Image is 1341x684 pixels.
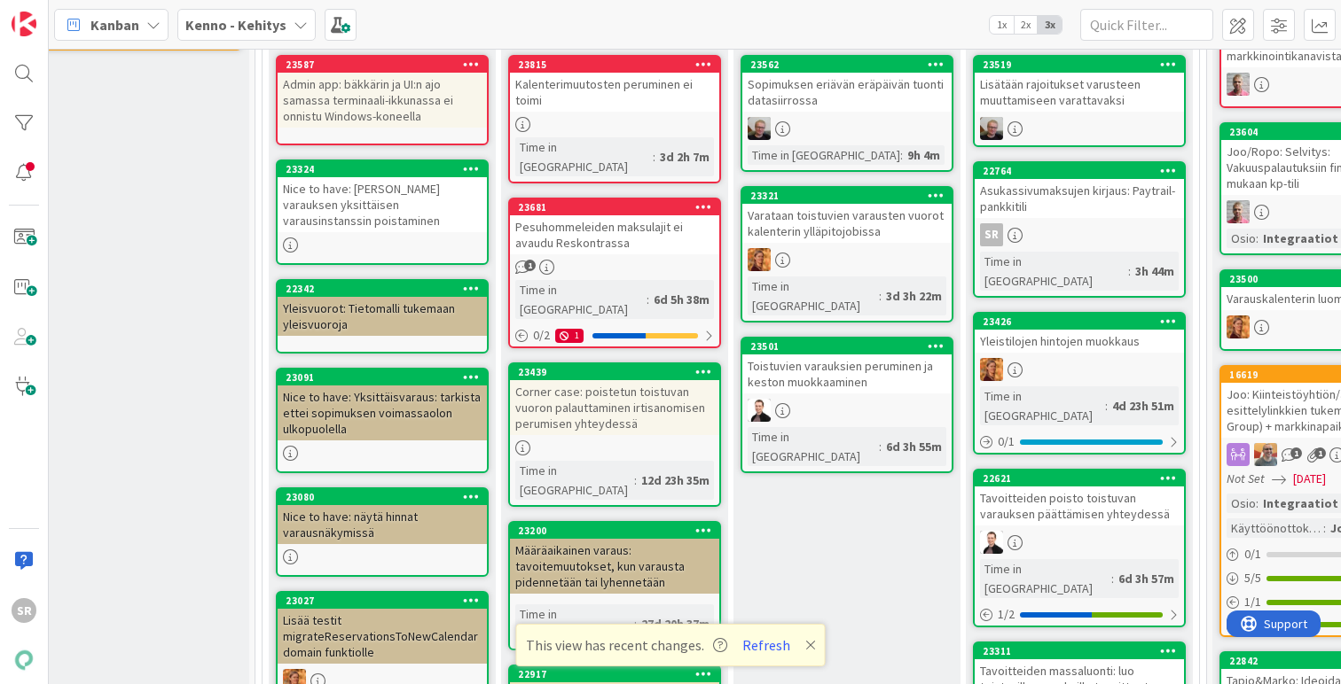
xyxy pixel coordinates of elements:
[12,598,36,623] div: SR
[975,470,1184,525] div: 22621Tavoitteiden poisto toistuvan varauksen päättämisen yhteydessä
[1227,229,1256,248] div: Osio
[983,58,1184,71] div: 23519
[1105,396,1108,416] span: :
[998,605,1015,624] span: 1 / 2
[1256,494,1259,513] span: :
[510,57,719,73] div: 23815
[634,470,637,490] span: :
[1227,470,1265,486] i: Not Set
[510,380,719,435] div: Corner case: poistetun toistuvan vuoron palauttaminen irtisanomisen perumisen yhteydessä
[975,314,1184,353] div: 23426Yleistilojen hintojen muokkaus
[748,276,879,315] div: Time in [GEOGRAPHIC_DATA]
[278,177,487,232] div: Nice to have: [PERSON_NAME] varauksen yksittäisen varausinstanssin poistaminen
[980,559,1111,598] div: Time in [GEOGRAPHIC_DATA]
[1227,73,1250,96] img: HJ
[278,609,487,664] div: Lisää testit migrateReservationsToNewCalendar domain funktiolle
[980,223,1003,246] div: SR
[975,163,1184,179] div: 22764
[1323,518,1326,538] span: :
[286,58,487,71] div: 23587
[980,531,1003,554] img: VP
[510,57,719,112] div: 23815Kalenterimuutosten peruminen ei toimi
[1128,261,1131,281] span: :
[975,73,1184,112] div: Lisätään rajoitukset varusteen muuttamiseen varattavaksi
[975,223,1184,246] div: SR
[975,179,1184,218] div: Asukassivumaksujen kirjaus: Paytrail-pankkitili
[515,604,634,643] div: Time in [GEOGRAPHIC_DATA]
[278,593,487,609] div: 23027
[748,145,900,165] div: Time in [GEOGRAPHIC_DATA]
[286,283,487,295] div: 22342
[975,163,1184,218] div: 22764Asukassivumaksujen kirjaus: Paytrail-pankkitili
[748,399,771,422] img: VP
[983,472,1184,485] div: 22621
[975,470,1184,486] div: 22621
[278,57,487,128] div: 23587Admin app: bäkkärin ja UI:n ajo samassa terminaali-ikkunassa ei onnistu Windows-koneella
[742,73,952,112] div: Sopimuksen eriävän eräpäivän tuonti datasiirrossa
[510,215,719,254] div: Pesuhommeleiden maksulajit ei avaudu Reskontrassa
[653,147,655,167] span: :
[748,248,771,271] img: TL
[1244,545,1261,564] span: 0 / 1
[510,523,719,539] div: 23200
[983,645,1184,657] div: 23311
[742,338,952,354] div: 23501
[1108,396,1179,416] div: 4d 23h 51m
[12,12,36,36] img: Visit kanbanzone.com
[278,57,487,73] div: 23587
[975,330,1184,353] div: Yleistilojen hintojen muokkaus
[742,399,952,422] div: VP
[1038,16,1062,34] span: 3x
[286,491,487,503] div: 23080
[510,539,719,594] div: Määräaikainen varaus: tavoitemuutokset, kun varausta pidennetään tai lyhennetään
[975,643,1184,659] div: 23311
[647,290,649,309] span: :
[278,489,487,544] div: 23080Nice to have: näytä hinnat varausnäkymissä
[975,531,1184,554] div: VP
[278,161,487,177] div: 23324
[879,437,882,456] span: :
[975,486,1184,525] div: Tavoitteiden poisto toistuvan varauksen päättämisen yhteydessä
[742,57,952,112] div: 23562Sopimuksen eriävän eräpäivän tuonti datasiirrossa
[1256,229,1259,248] span: :
[1227,315,1250,338] img: TL
[185,16,286,34] b: Kenno - Kehitys
[975,57,1184,112] div: 23519Lisätään rajoitukset varusteen muuttamiseen varattavaksi
[278,297,487,336] div: Yleisvuorot: Tietomalli tukemaan yleisvuoroja
[998,432,1015,451] span: 0 / 1
[882,437,946,456] div: 6d 3h 55m
[882,286,946,306] div: 3d 3h 22m
[742,204,952,243] div: Varataan toistuvien varausten vuorot kalenterin ylläpitojobissa
[510,199,719,254] div: 23681Pesuhommeleiden maksulajit ei avaudu Reskontrassa
[903,145,945,165] div: 9h 4m
[518,366,719,378] div: 23439
[1014,16,1038,34] span: 2x
[649,290,714,309] div: 6d 5h 38m
[518,525,719,537] div: 23200
[524,260,536,271] span: 1
[518,58,719,71] div: 23815
[278,73,487,128] div: Admin app: bäkkärin ja UI:n ajo samassa terminaali-ikkunassa ei onnistu Windows-koneella
[278,161,487,232] div: 23324Nice to have: [PERSON_NAME] varauksen yksittäisen varausinstanssin poistaminen
[515,280,647,319] div: Time in [GEOGRAPHIC_DATA]
[286,371,487,384] div: 23091
[742,117,952,140] div: JH
[1227,200,1250,223] img: HJ
[1254,443,1277,466] img: BN
[286,163,487,175] div: 23324
[278,593,487,664] div: 23027Lisää testit migrateReservationsToNewCalendar domain funktiolle
[742,188,952,204] div: 23321
[975,57,1184,73] div: 23519
[983,165,1184,177] div: 22764
[515,461,634,500] div: Time in [GEOGRAPHIC_DATA]
[1314,447,1326,459] span: 1
[736,633,796,657] button: Refresh
[983,315,1184,328] div: 23426
[980,358,1003,381] img: TL
[980,117,1003,140] img: JH
[1244,569,1261,587] span: 5 / 5
[980,386,1105,425] div: Time in [GEOGRAPHIC_DATA]
[748,427,879,466] div: Time in [GEOGRAPHIC_DATA]
[655,147,714,167] div: 3d 2h 7m
[1111,569,1114,588] span: :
